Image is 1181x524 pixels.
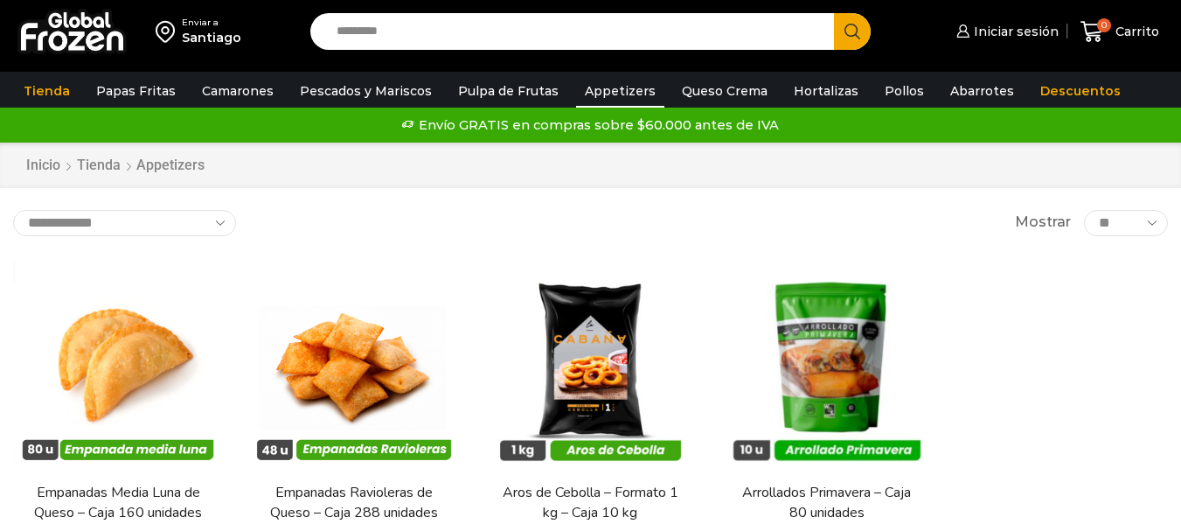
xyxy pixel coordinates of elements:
a: Queso Crema [673,74,776,108]
a: Papas Fritas [87,74,184,108]
img: address-field-icon.svg [156,17,182,46]
span: Iniciar sesión [969,23,1059,40]
span: 0 [1097,18,1111,32]
a: Descuentos [1032,74,1129,108]
a: Camarones [193,74,282,108]
a: Inicio [25,156,61,176]
a: Empanadas Ravioleras de Queso – Caja 288 unidades [260,483,448,523]
a: Empanadas Media Luna de Queso – Caja 160 unidades [24,483,212,523]
a: 0 Carrito [1076,11,1164,52]
a: Abarrotes [941,74,1023,108]
a: Pescados y Mariscos [291,74,441,108]
span: Mostrar [1015,213,1071,233]
select: Pedido de la tienda [13,210,236,236]
a: Aros de Cebolla – Formato 1 kg – Caja 10 kg [496,483,684,523]
nav: Breadcrumb [25,156,205,176]
a: Appetizers [576,74,664,108]
div: Santiago [182,29,241,46]
a: Tienda [15,74,79,108]
span: Carrito [1111,23,1159,40]
h1: Appetizers [136,157,205,173]
a: Pollos [876,74,933,108]
button: Search button [834,13,871,50]
a: Arrollados Primavera – Caja 80 unidades [733,483,921,523]
div: Enviar a [182,17,241,29]
a: Hortalizas [785,74,867,108]
a: Tienda [76,156,122,176]
a: Pulpa de Frutas [449,74,567,108]
a: Iniciar sesión [952,14,1059,49]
